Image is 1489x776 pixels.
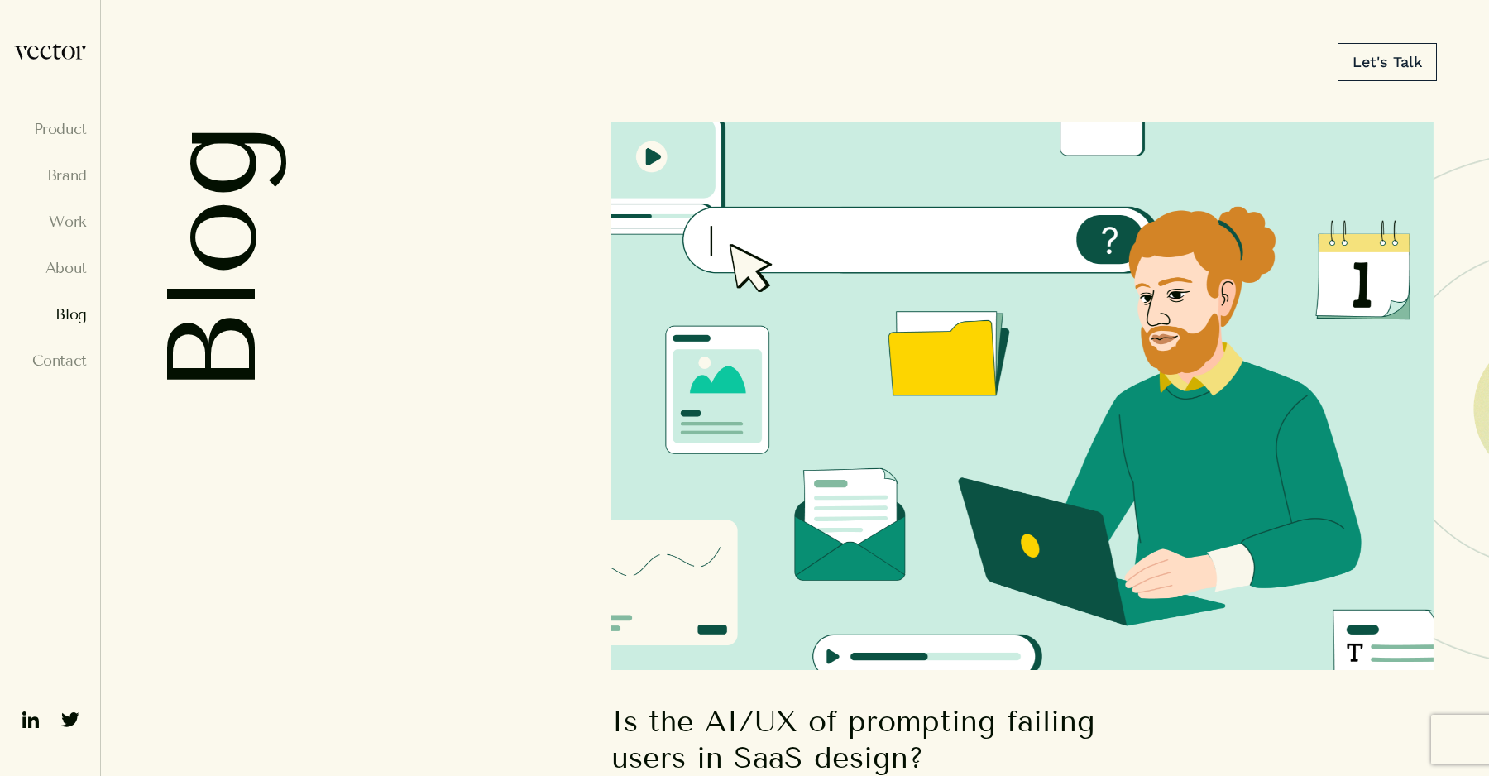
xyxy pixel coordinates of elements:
[57,707,84,733] img: ico-twitter-fill
[150,122,299,395] h2: Blog
[13,306,87,323] a: Blog
[13,167,87,184] a: Brand
[13,352,87,369] a: Contact
[13,121,87,137] a: Product
[13,260,87,276] a: About
[13,213,87,230] a: Work
[1338,43,1437,81] a: Let's Talk
[17,707,44,733] img: ico-linkedin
